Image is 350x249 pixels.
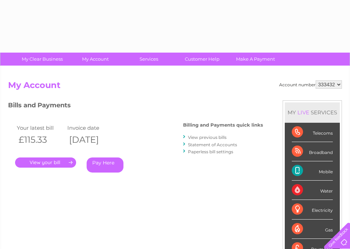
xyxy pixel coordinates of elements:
[66,123,116,133] td: Invoice date
[292,142,333,161] div: Broadband
[227,53,284,66] a: Make A Payment
[296,109,311,116] div: LIVE
[15,133,66,147] th: £115.33
[15,157,76,168] a: .
[279,80,342,89] div: Account number
[285,102,340,122] div: MY SERVICES
[188,149,233,154] a: Paperless bill settings
[292,161,333,181] div: Mobile
[292,200,333,219] div: Electricity
[120,53,178,66] a: Services
[67,53,124,66] a: My Account
[183,122,263,128] h4: Billing and Payments quick links
[15,123,66,133] td: Your latest bill
[8,80,342,94] h2: My Account
[173,53,231,66] a: Customer Help
[13,53,71,66] a: My Clear Business
[292,220,333,239] div: Gas
[188,142,237,147] a: Statement of Accounts
[87,157,123,173] a: Pay Here
[66,133,116,147] th: [DATE]
[292,123,333,142] div: Telecoms
[188,135,227,140] a: View previous bills
[292,181,333,200] div: Water
[8,100,263,113] h3: Bills and Payments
